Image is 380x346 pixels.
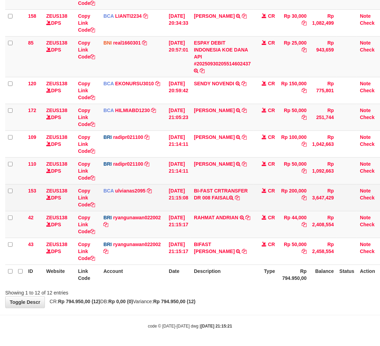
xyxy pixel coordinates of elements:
span: 42 [28,215,34,220]
a: ZEUS138 [46,40,68,46]
a: Copy Link Code [78,108,95,127]
a: Copy Rp 100,000 to clipboard [302,141,307,147]
th: Date [166,265,191,284]
td: DPS [43,104,75,131]
td: [DATE] 20:59:42 [166,77,191,104]
th: ID [25,265,43,284]
a: Copy Link Code [78,13,95,33]
a: ZEUS138 [46,161,68,167]
td: DPS [43,157,75,184]
td: Rp 251,744 [309,104,337,131]
th: Description [191,265,254,284]
a: Copy ABDUR ROHMAN to clipboard [242,13,247,19]
strong: [DATE] 21:15:21 [201,324,232,329]
a: Copy Link Code [78,242,95,261]
span: BCA [103,108,114,113]
a: radipr021100 [113,161,143,167]
td: Rp 1,042,663 [309,131,337,157]
span: 110 [28,161,36,167]
strong: Rp 794.950,00 (12) [153,299,195,304]
span: CR [268,161,275,167]
a: Note [360,188,371,194]
span: 120 [28,81,36,86]
a: Copy LIANTI2234 to clipboard [143,13,148,19]
a: Note [360,81,371,86]
span: 172 [28,108,36,113]
td: [DATE] 21:15:17 [166,211,191,238]
td: Rp 50,000 [278,157,309,184]
a: Copy JEPRI FEBRIYAN to clipboard [242,161,247,167]
td: [DATE] 20:57:01 [166,36,191,77]
a: radipr021100 [113,134,143,140]
a: Copy Rp 50,000 to clipboard [302,115,307,120]
td: Rp 3,647,429 [309,184,337,211]
a: real1660301 [113,40,141,46]
span: CR [268,188,275,194]
td: [DATE] 21:14:11 [166,131,191,157]
a: Copy Rp 44,000 to clipboard [302,222,307,227]
span: CR: DB: Variance: [46,299,196,304]
a: Copy HILMIABD1230 to clipboard [151,108,156,113]
a: Copy real1660301 to clipboard [142,40,147,46]
td: Rp 25,000 [278,36,309,77]
span: 43 [28,242,34,247]
a: Copy ANNA DWIJOLING to clipboard [242,134,247,140]
span: CR [268,108,275,113]
th: Link Code [75,265,101,284]
a: [PERSON_NAME] [194,108,235,113]
span: CR [268,13,275,19]
a: ZEUS138 [46,215,68,220]
span: BRI [103,134,112,140]
span: CR [268,242,275,247]
th: Type [254,265,278,284]
td: DPS [43,77,75,104]
a: Check [360,168,374,174]
a: Copy BI-FAST CRTRANSFER DR 008 FAISAL to clipboard [235,195,240,200]
span: BCA [103,13,114,19]
td: Rp 150,000 [278,77,309,104]
a: HILMIABD1230 [115,108,150,113]
a: Note [360,242,371,247]
a: Copy radipr021100 to clipboard [145,161,150,167]
a: Copy Rp 50,000 to clipboard [302,168,307,174]
a: EKONURSU3010 [115,81,154,86]
span: BCA [103,81,114,86]
a: Copy DIDI MULYADI to clipboard [242,108,247,113]
td: [DATE] 21:14:11 [166,157,191,184]
a: Note [360,13,371,19]
a: Copy Rp 50,000 to clipboard [302,249,307,254]
small: code © [DATE]-[DATE] dwg | [148,324,232,329]
a: Copy Rp 200,000 to clipboard [302,195,307,200]
a: Toggle Descr [5,296,45,308]
a: Note [360,161,371,167]
a: Note [360,134,371,140]
td: Rp 44,000 [278,211,309,238]
td: Rp 1,092,663 [309,157,337,184]
strong: Rp 0,00 (0) [108,299,133,304]
a: Note [360,40,371,46]
td: Rp 200,000 [278,184,309,211]
a: Copy Link Code [78,161,95,181]
a: ulvianas2095 [115,188,145,194]
span: 85 [28,40,34,46]
a: BIFAST [PERSON_NAME] [194,242,235,254]
th: Account [101,265,166,284]
a: Copy Link Code [78,188,95,207]
td: DPS [43,131,75,157]
a: Copy ESPAY DEBIT INDONESIA KOE DANA API #20250930205514602437 to clipboard [200,68,205,73]
td: DPS [43,9,75,36]
span: CR [268,81,275,86]
a: ZEUS138 [46,134,68,140]
a: Check [360,141,374,147]
a: ryangunawan022002 [113,242,161,247]
a: ZEUS138 [46,81,68,86]
a: Check [360,222,374,227]
th: Website [43,265,75,284]
a: LIANTI2234 [115,13,142,19]
td: DPS [43,211,75,238]
a: Copy RAHMAT ANDRIAN to clipboard [246,215,251,220]
a: Copy Rp 30,000 to clipboard [302,20,307,26]
a: Copy Link Code [78,215,95,234]
span: 153 [28,188,36,194]
a: Copy ryangunawan022002 to clipboard [103,222,108,227]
